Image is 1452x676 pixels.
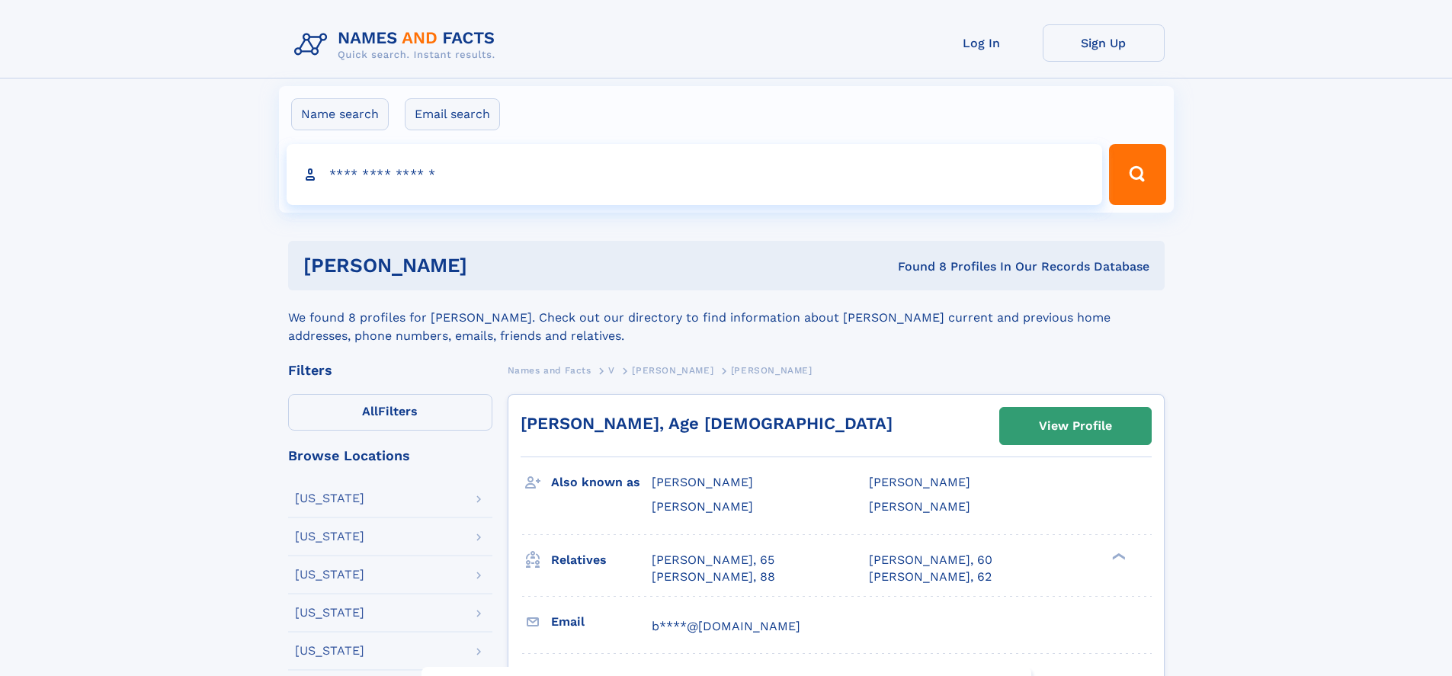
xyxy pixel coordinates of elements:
[1000,408,1151,444] a: View Profile
[295,607,364,619] div: [US_STATE]
[551,609,652,635] h3: Email
[508,360,591,380] a: Names and Facts
[288,394,492,431] label: Filters
[632,365,713,376] span: [PERSON_NAME]
[288,290,1165,345] div: We found 8 profiles for [PERSON_NAME]. Check out our directory to find information about [PERSON_...
[551,547,652,573] h3: Relatives
[608,365,615,376] span: V
[295,492,364,505] div: [US_STATE]
[608,360,615,380] a: V
[652,569,775,585] a: [PERSON_NAME], 88
[869,569,992,585] a: [PERSON_NAME], 62
[295,645,364,657] div: [US_STATE]
[652,499,753,514] span: [PERSON_NAME]
[551,469,652,495] h3: Also known as
[288,24,508,66] img: Logo Names and Facts
[288,449,492,463] div: Browse Locations
[287,144,1103,205] input: search input
[1108,551,1127,561] div: ❯
[288,364,492,377] div: Filters
[1109,144,1165,205] button: Search Button
[731,365,813,376] span: [PERSON_NAME]
[682,258,1149,275] div: Found 8 Profiles In Our Records Database
[652,552,774,569] a: [PERSON_NAME], 65
[295,530,364,543] div: [US_STATE]
[362,404,378,418] span: All
[632,360,713,380] a: [PERSON_NAME]
[869,475,970,489] span: [PERSON_NAME]
[652,475,753,489] span: [PERSON_NAME]
[521,414,893,433] a: [PERSON_NAME], Age [DEMOGRAPHIC_DATA]
[1043,24,1165,62] a: Sign Up
[303,256,683,275] h1: [PERSON_NAME]
[295,569,364,581] div: [US_STATE]
[405,98,500,130] label: Email search
[869,552,992,569] a: [PERSON_NAME], 60
[1039,408,1112,444] div: View Profile
[869,499,970,514] span: [PERSON_NAME]
[921,24,1043,62] a: Log In
[291,98,389,130] label: Name search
